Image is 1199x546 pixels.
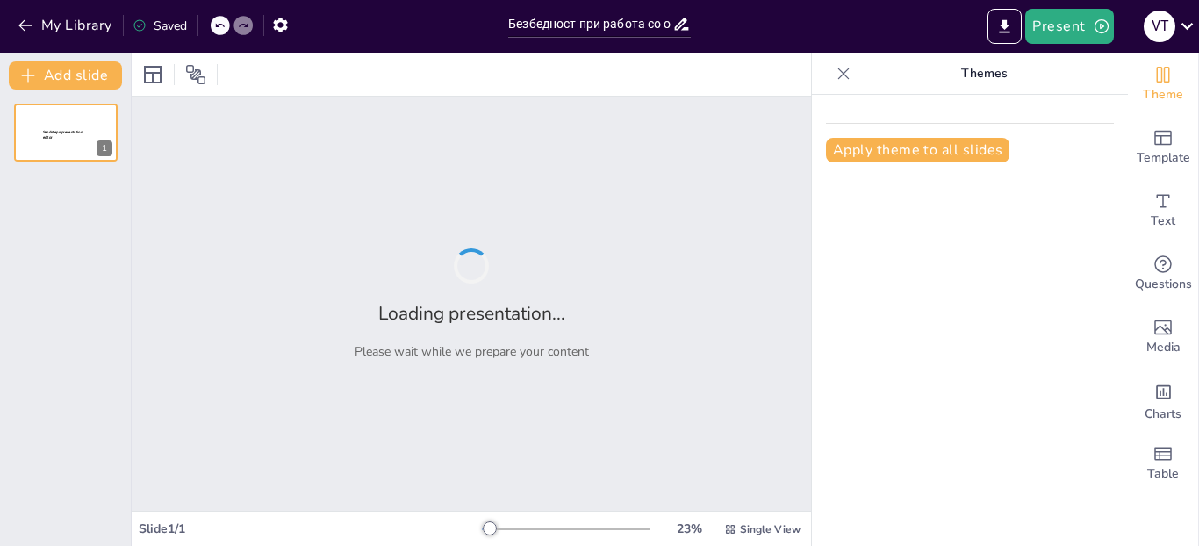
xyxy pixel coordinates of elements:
button: Add slide [9,61,122,90]
div: 1 [14,104,118,162]
button: Apply theme to all slides [826,138,1009,162]
div: Layout [139,61,167,89]
div: Slide 1 / 1 [139,521,482,537]
div: 23 % [668,521,710,537]
div: V T [1144,11,1175,42]
span: Questions [1135,275,1192,294]
button: Present [1025,9,1113,44]
span: Template [1137,148,1190,168]
div: Add text boxes [1128,179,1198,242]
input: Insert title [508,11,672,37]
button: V T [1144,9,1175,44]
span: Charts [1145,405,1181,424]
div: Add a table [1128,432,1198,495]
div: Add ready made slides [1128,116,1198,179]
div: Add charts and graphs [1128,369,1198,432]
span: Media [1146,338,1181,357]
p: Please wait while we prepare your content [355,343,589,360]
p: Themes [858,53,1110,95]
span: Sendsteps presentation editor [43,130,83,140]
div: Add images, graphics, shapes or video [1128,305,1198,369]
span: Single View [740,522,801,536]
button: Export to PowerPoint [987,9,1022,44]
div: Change the overall theme [1128,53,1198,116]
div: Get real-time input from your audience [1128,242,1198,305]
span: Table [1147,464,1179,484]
div: 1 [97,140,112,156]
span: Theme [1143,85,1183,104]
div: Saved [133,18,187,34]
span: Text [1151,212,1175,231]
span: Position [185,64,206,85]
h2: Loading presentation... [378,301,565,326]
button: My Library [13,11,119,40]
